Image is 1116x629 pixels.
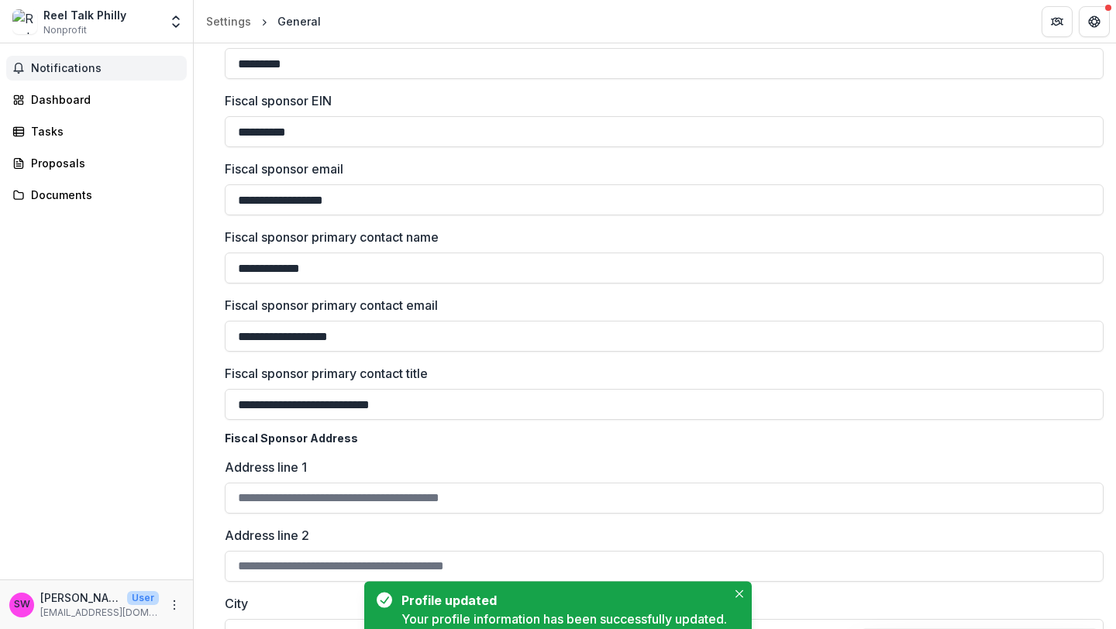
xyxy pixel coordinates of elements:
[225,458,1094,476] label: Address line 1
[6,150,187,176] a: Proposals
[43,23,87,37] span: Nonprofit
[31,155,174,171] div: Proposals
[12,9,37,34] img: Reel Talk Philly
[1042,6,1073,37] button: Partners
[225,432,1104,445] h2: Fiscal Sponsor Address
[225,296,1094,314] label: Fiscal sponsor primary contact email
[225,364,1094,383] label: Fiscal sponsor primary contact title
[401,591,721,610] div: Profile updated
[31,123,174,139] div: Tasks
[730,585,749,603] button: Close
[43,7,126,23] div: Reel Talk Philly
[200,10,327,33] nav: breadcrumb
[200,10,257,33] a: Settings
[206,13,251,29] div: Settings
[6,56,187,81] button: Notifications
[31,187,174,203] div: Documents
[225,228,1094,246] label: Fiscal sponsor primary contact name
[127,591,159,605] p: User
[14,600,30,610] div: Samiyah Wardlaw
[31,62,181,75] span: Notifications
[1079,6,1110,37] button: Get Help
[6,182,187,208] a: Documents
[401,610,727,628] div: Your profile information has been successfully updated.
[40,589,121,606] p: [PERSON_NAME]
[277,13,321,29] div: General
[225,594,1094,613] label: City
[225,91,1094,110] label: Fiscal sponsor EIN
[225,526,1094,545] label: Address line 2
[165,6,187,37] button: Open entity switcher
[6,87,187,112] a: Dashboard
[165,596,184,614] button: More
[6,119,187,144] a: Tasks
[40,606,159,620] p: [EMAIL_ADDRESS][DOMAIN_NAME]
[225,160,1094,178] label: Fiscal sponsor email
[31,91,174,108] div: Dashboard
